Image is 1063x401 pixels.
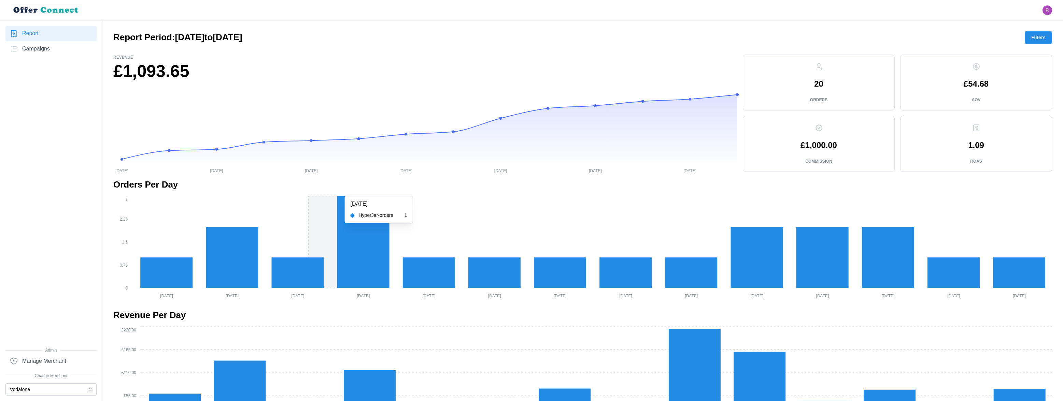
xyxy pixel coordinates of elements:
[22,29,39,38] span: Report
[210,168,223,173] tspan: [DATE]
[113,309,1052,321] h2: Revenue Per Day
[5,373,97,379] span: Change Merchant
[970,159,982,164] p: ROAS
[160,293,173,298] tspan: [DATE]
[1043,5,1052,15] img: Ryan Gribben
[399,168,412,173] tspan: [DATE]
[122,347,137,352] tspan: £165.00
[5,26,97,41] a: Report
[968,141,984,149] p: 1.09
[1031,32,1046,43] span: Filters
[125,197,128,202] tspan: 3
[972,97,980,103] p: AOV
[619,293,632,298] tspan: [DATE]
[122,240,128,244] tspan: 1.5
[816,293,829,298] tspan: [DATE]
[947,293,960,298] tspan: [DATE]
[113,55,737,60] p: Revenue
[488,293,501,298] tspan: [DATE]
[5,41,97,57] a: Campaigns
[683,168,696,173] tspan: [DATE]
[805,159,832,164] p: Commission
[305,168,318,173] tspan: [DATE]
[814,80,823,88] p: 20
[113,60,737,83] h1: £1,093.65
[800,141,837,149] p: £1,000.00
[125,286,128,291] tspan: 0
[964,80,989,88] p: £54.68
[120,217,128,222] tspan: 2.25
[226,293,239,298] tspan: [DATE]
[124,393,136,398] tspan: £55.00
[5,347,97,354] span: Admin
[589,168,602,173] tspan: [DATE]
[882,293,895,298] tspan: [DATE]
[750,293,763,298] tspan: [DATE]
[554,293,567,298] tspan: [DATE]
[122,370,137,375] tspan: £110.00
[11,4,82,16] img: loyalBe Logo
[1013,293,1026,298] tspan: [DATE]
[494,168,507,173] tspan: [DATE]
[22,357,66,366] span: Manage Merchant
[122,328,137,332] tspan: £220.00
[810,97,827,103] p: Orders
[5,383,97,396] button: Vodafone
[685,293,698,298] tspan: [DATE]
[115,168,128,173] tspan: [DATE]
[423,293,436,298] tspan: [DATE]
[120,263,128,268] tspan: 0.75
[357,293,370,298] tspan: [DATE]
[291,293,304,298] tspan: [DATE]
[1025,31,1052,44] button: Filters
[1043,5,1052,15] button: Open user button
[113,31,242,43] h2: Report Period: [DATE] to [DATE]
[113,179,1052,191] h2: Orders Per Day
[22,45,50,53] span: Campaigns
[5,353,97,369] a: Manage Merchant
